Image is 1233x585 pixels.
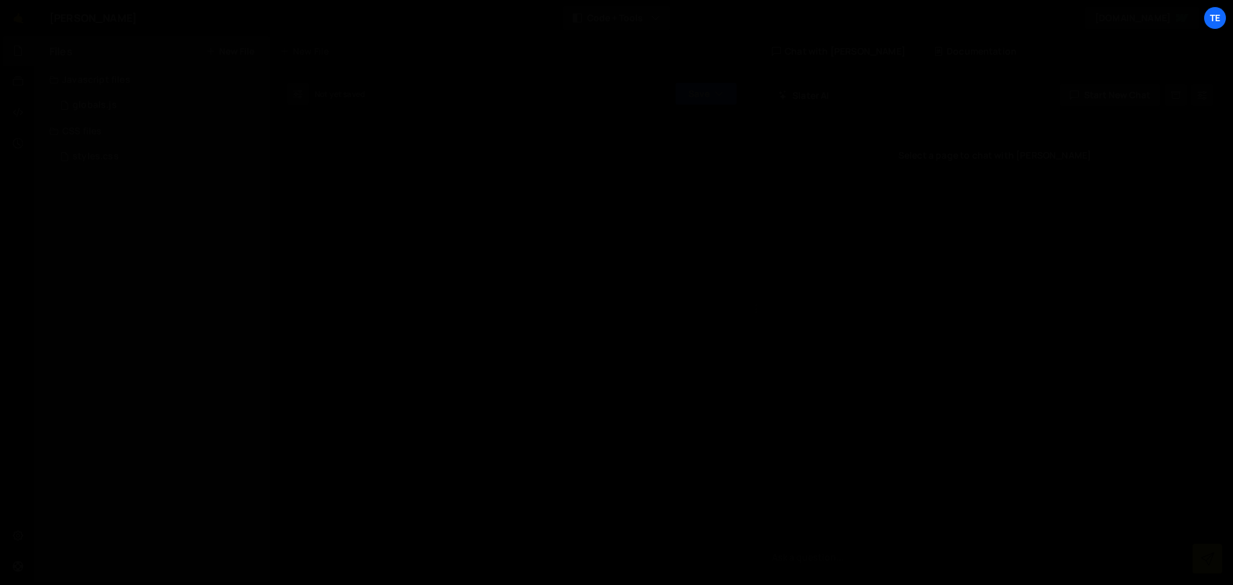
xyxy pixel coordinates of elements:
[3,3,34,33] a: 🤙
[73,100,117,111] div: globals.js
[206,46,254,57] button: New File
[759,36,918,67] div: Chat with [PERSON_NAME]
[49,144,270,170] div: 16160/43441.css
[73,151,119,162] div: styles.css
[49,44,73,58] h2: Files
[1203,6,1227,30] a: Te
[315,89,365,100] div: Not yet saved
[778,89,830,101] h2: Slater AI
[34,67,270,92] div: Javascript files
[1059,83,1161,107] button: Start new chat
[280,45,334,58] div: New File
[34,118,270,144] div: CSS files
[675,82,737,105] button: Save
[49,10,137,26] div: [PERSON_NAME]
[921,36,1029,67] div: Documentation
[563,6,670,30] button: Code + Tools
[1084,6,1200,30] a: [DOMAIN_NAME]
[49,92,270,118] div: 16160/43434.js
